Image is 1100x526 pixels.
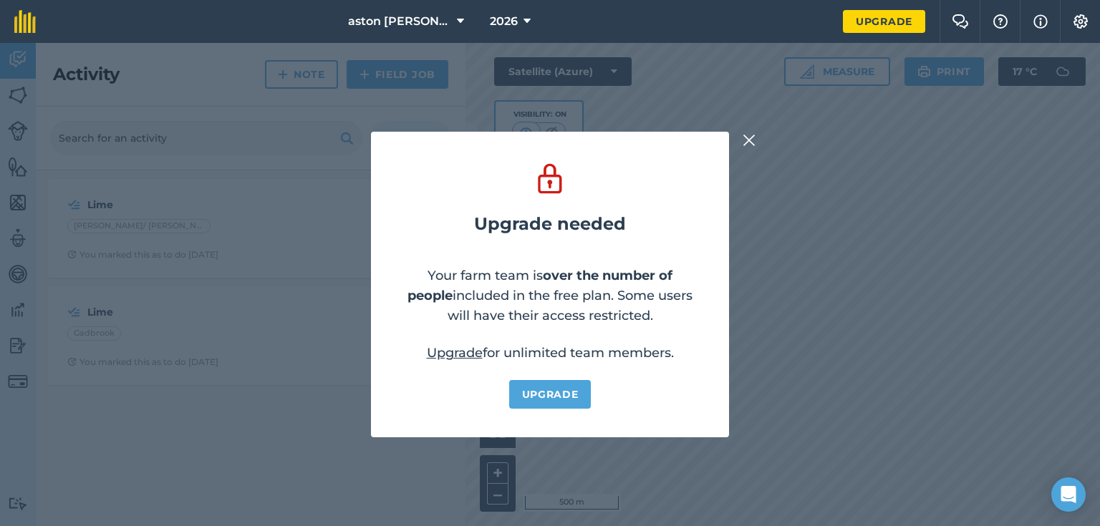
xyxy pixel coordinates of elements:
[952,14,969,29] img: Two speech bubbles overlapping with the left bubble in the forefront
[348,13,451,30] span: aston [PERSON_NAME]
[1051,477,1086,512] div: Open Intercom Messenger
[1033,13,1048,30] img: svg+xml;base64,PHN2ZyB4bWxucz0iaHR0cDovL3d3dy53My5vcmcvMjAwMC9zdmciIHdpZHRoPSIxNyIgaGVpZ2h0PSIxNy...
[509,380,592,409] a: Upgrade
[427,343,674,363] p: for unlimited team members.
[992,14,1009,29] img: A question mark icon
[490,13,518,30] span: 2026
[843,10,925,33] a: Upgrade
[14,10,36,33] img: fieldmargin Logo
[743,132,756,149] img: svg+xml;base64,PHN2ZyB4bWxucz0iaHR0cDovL3d3dy53My5vcmcvMjAwMC9zdmciIHdpZHRoPSIyMiIgaGVpZ2h0PSIzMC...
[400,266,700,326] p: Your farm team is included in the free plan. Some users will have their access restricted.
[1072,14,1089,29] img: A cog icon
[427,345,483,361] a: Upgrade
[474,214,626,234] h2: Upgrade needed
